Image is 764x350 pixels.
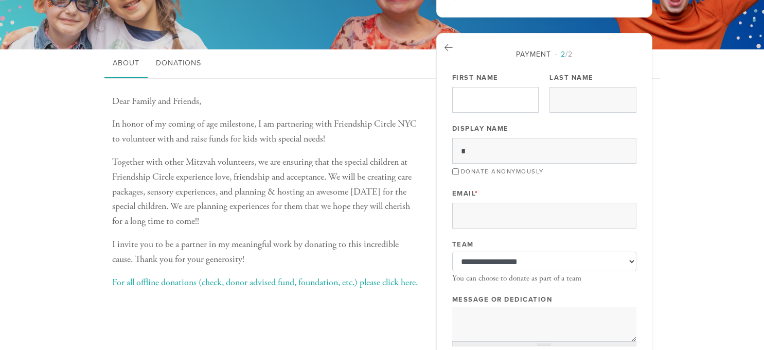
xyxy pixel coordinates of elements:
p: Together with other Mitzvah volunteers, we are ensuring that the special children at Friendship C... [112,155,421,229]
label: Team [452,240,474,249]
a: Donations [148,49,209,78]
span: /2 [555,50,573,59]
label: Last Name [549,73,594,82]
p: In honor of my coming of age milestone, I am partnering with Friendship Circle NYC to volunteer w... [112,117,421,147]
p: Dear Family and Friends, [112,94,421,109]
span: This field is required. [475,189,478,198]
label: First Name [452,73,499,82]
label: Email [452,189,478,198]
div: Payment [452,49,636,60]
p: I invite you to be a partner in my meaningful work by donating to this incredible cause. Thank yo... [112,237,421,267]
a: For all offline donations (check, donor advised fund, foundation, etc.) please click here. [112,276,418,288]
label: Donate Anonymously [461,168,544,175]
label: Message or dedication [452,295,553,304]
span: 2 [561,50,565,59]
a: About [104,49,148,78]
label: Display Name [452,124,509,133]
div: You can choose to donate as part of a team [452,274,636,283]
